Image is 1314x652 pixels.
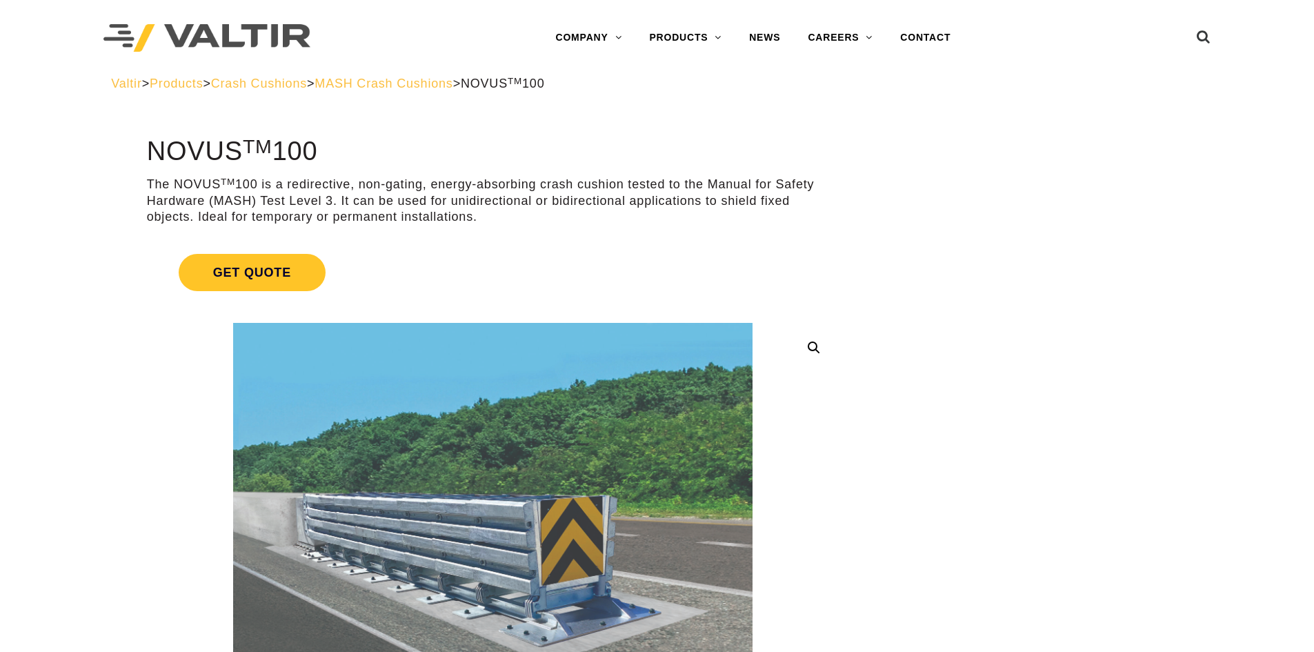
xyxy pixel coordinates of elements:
span: NOVUS 100 [461,77,545,90]
a: CAREERS [794,24,886,52]
a: Get Quote [147,237,839,308]
a: Crash Cushions [211,77,307,90]
sup: TM [243,135,272,157]
a: PRODUCTS [635,24,735,52]
img: Valtir [103,24,310,52]
a: Valtir [111,77,141,90]
a: CONTACT [886,24,964,52]
sup: TM [508,76,522,86]
a: NEWS [735,24,794,52]
h1: NOVUS 100 [147,137,839,166]
p: The NOVUS 100 is a redirective, non-gating, energy-absorbing crash cushion tested to the Manual f... [147,177,839,225]
sup: TM [221,177,235,187]
div: > > > > [111,76,1203,92]
a: MASH Crash Cushions [315,77,452,90]
span: Get Quote [179,254,326,291]
a: Products [150,77,203,90]
a: COMPANY [541,24,635,52]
